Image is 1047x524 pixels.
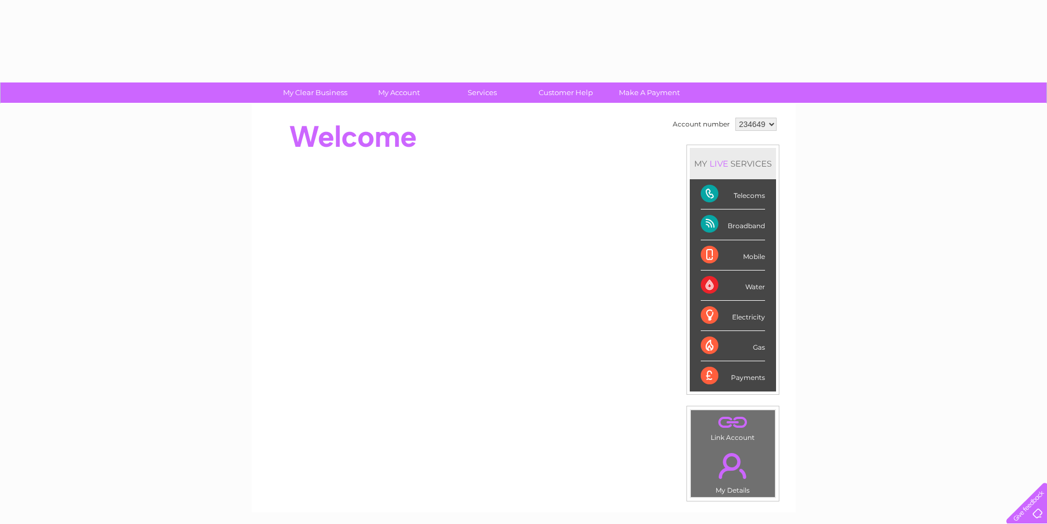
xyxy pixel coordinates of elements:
a: . [694,413,772,432]
a: Services [437,82,528,103]
a: My Account [353,82,444,103]
div: LIVE [707,158,730,169]
div: Telecoms [701,179,765,209]
div: Broadband [701,209,765,240]
a: . [694,446,772,485]
div: Gas [701,331,765,361]
div: Water [701,271,765,301]
div: Mobile [701,240,765,271]
div: MY SERVICES [690,148,776,179]
a: Make A Payment [604,82,695,103]
a: Customer Help [520,82,611,103]
td: Link Account [690,410,775,444]
div: Payments [701,361,765,391]
td: My Details [690,444,775,498]
div: Electricity [701,301,765,331]
a: My Clear Business [270,82,361,103]
td: Account number [670,115,733,134]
